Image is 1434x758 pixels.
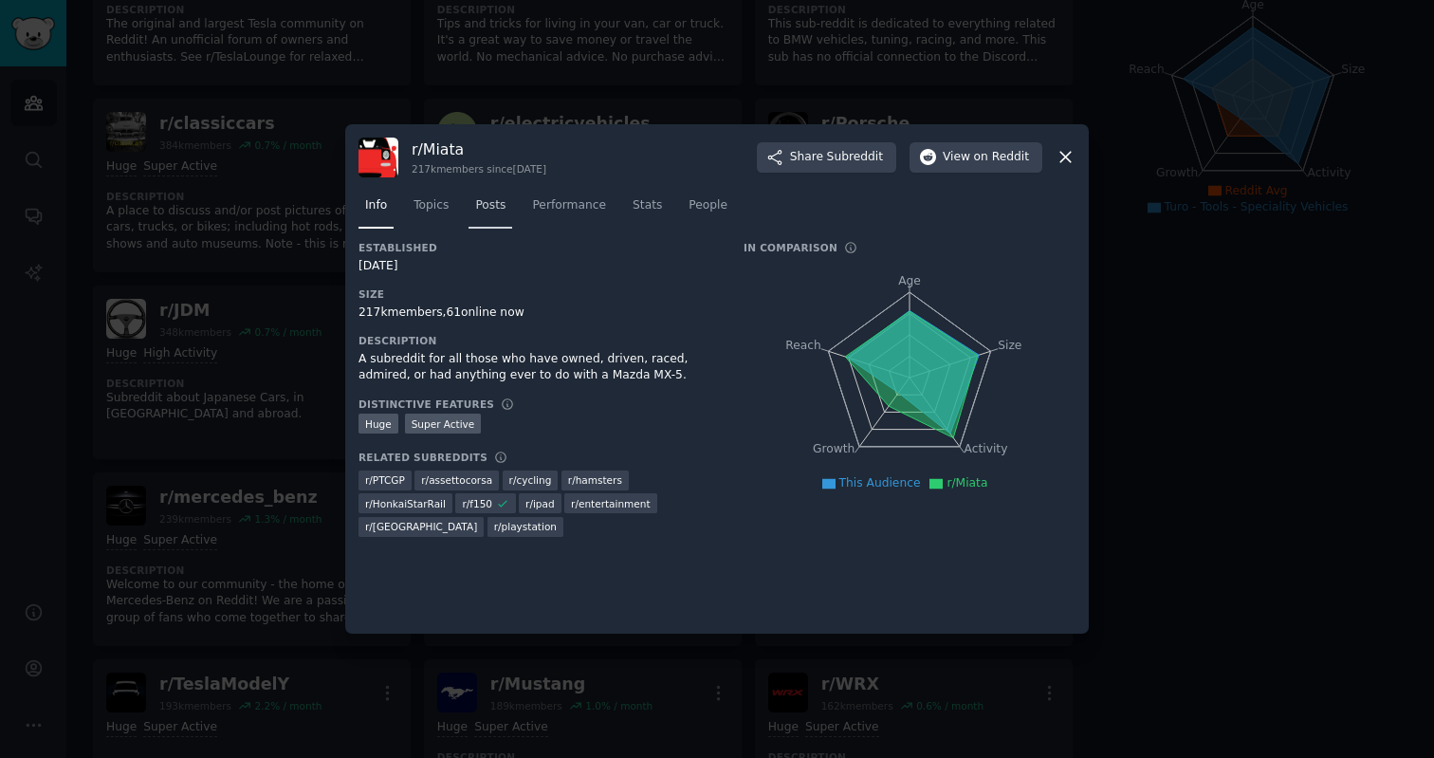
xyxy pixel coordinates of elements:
span: Performance [532,197,606,214]
a: People [682,191,734,230]
div: Huge [358,414,398,434]
tspan: Reach [785,338,821,351]
h3: Established [358,241,717,254]
span: r/ playstation [494,520,557,533]
div: [DATE] [358,258,717,275]
a: Topics [407,191,455,230]
button: ShareSubreddit [757,142,896,173]
span: r/ assettocorsa [421,473,492,487]
div: Super Active [405,414,482,434]
span: r/ hamsters [568,473,622,487]
span: View [943,149,1029,166]
h3: r/ Miata [412,139,546,159]
span: r/ cycling [509,473,552,487]
a: Posts [469,191,512,230]
span: Topics [414,197,449,214]
span: People [689,197,727,214]
tspan: Growth [813,442,855,455]
span: r/ [GEOGRAPHIC_DATA] [365,520,477,533]
span: r/ ipad [525,497,555,510]
h3: Size [358,287,717,301]
tspan: Size [998,338,1021,351]
span: r/ PTCGP [365,473,405,487]
span: r/Miata [947,476,987,490]
span: Stats [633,197,662,214]
span: r/ f150 [462,497,492,510]
a: Performance [525,191,613,230]
tspan: Age [898,274,921,287]
span: r/ entertainment [571,497,650,510]
img: Miata [358,138,398,177]
div: 217k members since [DATE] [412,162,546,176]
span: This Audience [839,476,921,490]
span: on Reddit [974,149,1029,166]
h3: Distinctive Features [358,397,494,411]
button: Viewon Reddit [910,142,1042,173]
a: Stats [626,191,669,230]
tspan: Activity [965,442,1008,455]
div: 217k members, 61 online now [358,305,717,322]
span: Posts [475,197,506,214]
h3: Related Subreddits [358,451,487,464]
span: Share [790,149,883,166]
h3: Description [358,334,717,347]
h3: In Comparison [744,241,837,254]
div: A subreddit for all those who have owned, driven, raced, admired, or had anything ever to do with... [358,351,717,384]
a: Info [358,191,394,230]
span: r/ HonkaiStarRail [365,497,446,510]
span: Info [365,197,387,214]
span: Subreddit [827,149,883,166]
